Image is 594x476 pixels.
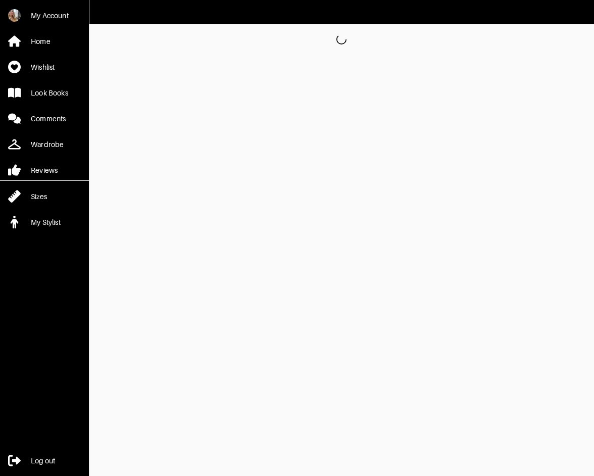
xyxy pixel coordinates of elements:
[31,36,51,46] div: Home
[31,456,55,466] div: Log out
[31,114,66,124] div: Comments
[31,88,68,98] div: Look Books
[31,139,64,150] div: Wardrobe
[31,11,69,21] div: My Account
[31,62,55,72] div: Wishlist
[31,217,61,227] div: My Stylist
[31,165,58,175] div: Reviews
[31,192,47,202] div: Sizes
[8,9,21,22] img: xWemDYNAqtuhRT7mQ8QZfc8g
